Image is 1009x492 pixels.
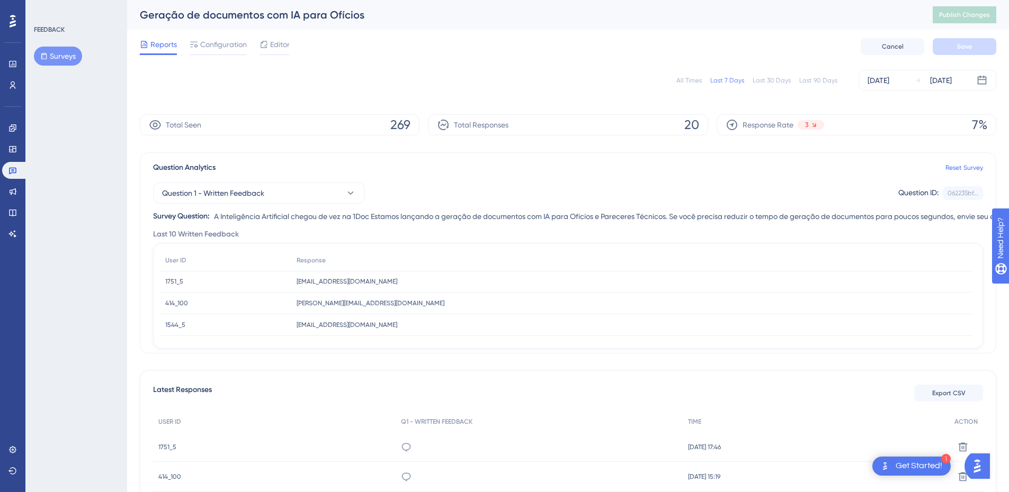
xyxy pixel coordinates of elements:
[140,7,906,22] div: Geração de documentos com IA para Ofícios
[710,76,744,85] div: Last 7 Days
[743,119,793,131] span: Response Rate
[297,321,397,329] span: [EMAIL_ADDRESS][DOMAIN_NAME]
[158,417,181,426] span: USER ID
[933,6,996,23] button: Publish Changes
[879,460,891,472] img: launcher-image-alternative-text
[882,42,904,51] span: Cancel
[868,74,889,87] div: [DATE]
[684,116,699,133] span: 20
[753,76,791,85] div: Last 30 Days
[948,189,978,197] div: 062235bf...
[896,460,942,472] div: Get Started!
[945,163,983,172] a: Reset Survey
[270,38,290,51] span: Editor
[941,454,951,463] div: 1
[200,38,247,51] span: Configuration
[158,472,181,481] span: 414_100
[939,11,990,19] span: Publish Changes
[165,321,185,329] span: 1544_5
[153,210,210,223] div: Survey Question:
[930,74,952,87] div: [DATE]
[34,47,82,66] button: Surveys
[165,256,186,265] span: User ID
[972,116,987,133] span: 7%
[165,277,183,286] span: 1751_5
[965,450,996,482] iframe: UserGuiding AI Assistant Launcher
[688,417,701,426] span: TIME
[297,256,326,265] span: Response
[153,384,212,403] span: Latest Responses
[153,228,239,241] span: Last 10 Written Feedback
[34,25,65,34] div: FEEDBACK
[957,42,972,51] span: Save
[25,3,66,15] span: Need Help?
[401,417,472,426] span: Q1 - WRITTEN FEEDBACK
[932,389,966,397] span: Export CSV
[933,38,996,55] button: Save
[158,443,176,451] span: 1751_5
[297,277,397,286] span: [EMAIL_ADDRESS][DOMAIN_NAME]
[150,38,177,51] span: Reports
[165,299,188,307] span: 414_100
[799,76,837,85] div: Last 90 Days
[688,443,721,451] span: [DATE] 17:46
[954,417,978,426] span: ACTION
[390,116,410,133] span: 269
[805,121,808,129] span: 3
[162,187,264,199] span: Question 1 - Written Feedback
[454,119,508,131] span: Total Responses
[861,38,924,55] button: Cancel
[872,457,951,476] div: Open Get Started! checklist, remaining modules: 1
[166,119,201,131] span: Total Seen
[153,183,365,204] button: Question 1 - Written Feedback
[153,161,216,174] span: Question Analytics
[676,76,702,85] div: All Times
[898,186,939,200] div: Question ID:
[914,385,983,402] button: Export CSV
[297,299,444,307] span: [PERSON_NAME][EMAIL_ADDRESS][DOMAIN_NAME]
[688,472,720,481] span: [DATE] 15:19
